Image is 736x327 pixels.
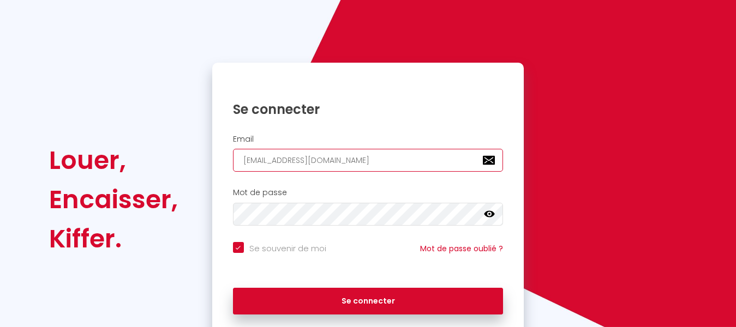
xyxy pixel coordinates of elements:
input: Ton Email [233,149,504,172]
h2: Email [233,135,504,144]
button: Ouvrir le widget de chat LiveChat [9,4,41,37]
div: Encaisser, [49,180,178,219]
button: Se connecter [233,288,504,315]
a: Mot de passe oublié ? [420,243,503,254]
h1: Se connecter [233,101,504,118]
div: Kiffer. [49,219,178,258]
h2: Mot de passe [233,188,504,197]
div: Louer, [49,141,178,180]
